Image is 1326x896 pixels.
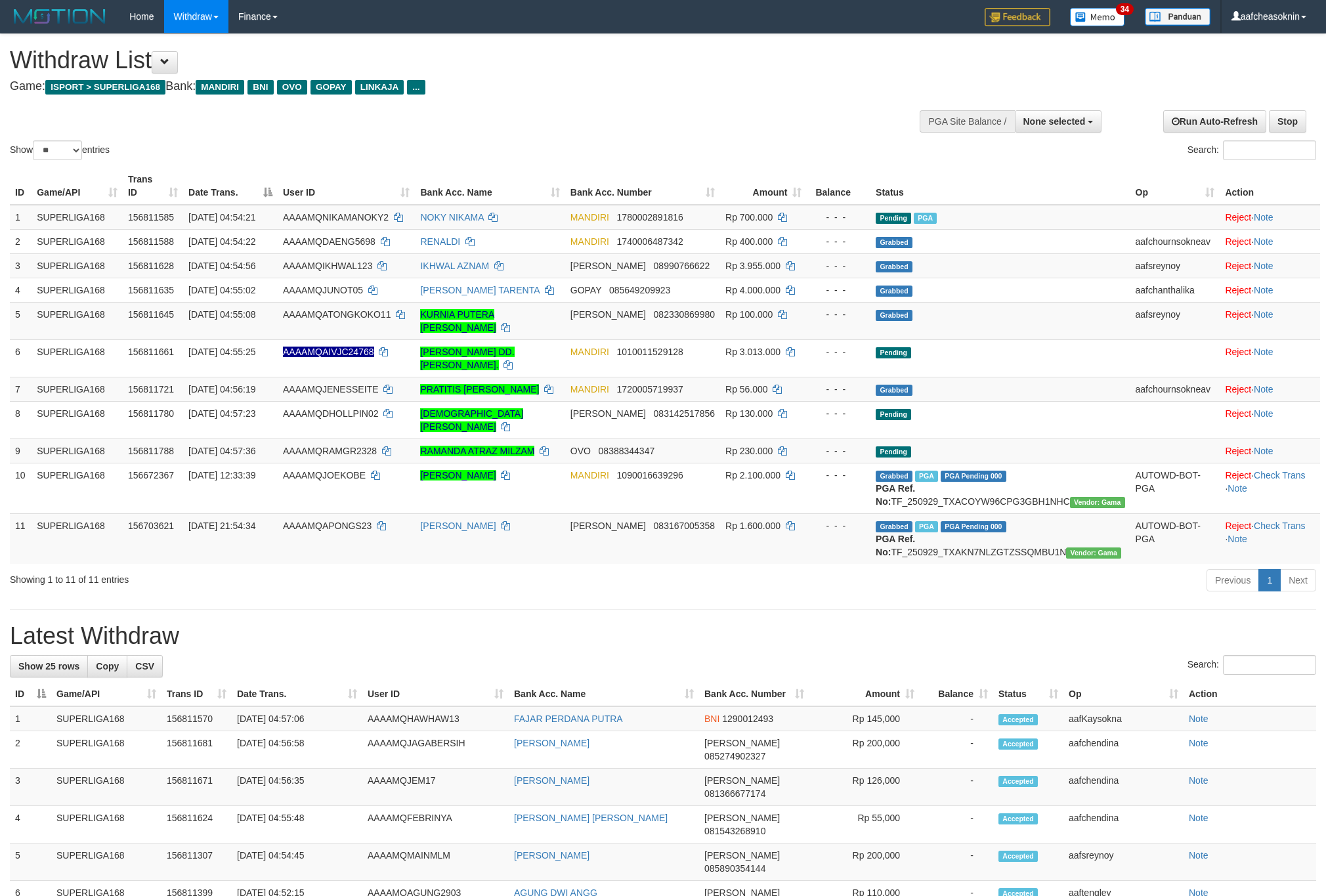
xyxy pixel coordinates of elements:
[161,706,232,731] td: 156811570
[812,235,865,248] div: - - -
[10,339,32,377] td: 6
[1130,167,1220,205] th: Op: activate to sort column ascending
[128,236,174,247] span: 156811588
[1254,236,1273,247] a: Note
[812,259,865,272] div: - - -
[1220,205,1320,230] td: ·
[32,302,123,339] td: SUPERLIGA168
[188,384,255,395] span: [DATE] 04:56:19
[1130,463,1220,513] td: AUTOWD-BOT-PGA
[807,167,870,205] th: Balance
[1220,302,1320,339] td: ·
[10,80,871,93] h4: Game: Bank:
[1280,569,1316,591] a: Next
[1070,497,1125,508] span: Vendor URL: https://trx31.1velocity.biz
[812,308,865,321] div: - - -
[617,384,683,395] span: Copy 1720005719937 to clipboard
[420,446,534,456] a: RAMANDA ATRAZ MILZAM
[96,661,119,672] span: Copy
[1187,140,1316,160] label: Search:
[565,167,720,205] th: Bank Acc. Number: activate to sort column ascending
[128,347,174,357] span: 156811661
[232,806,362,843] td: [DATE] 04:55:48
[188,470,255,480] span: [DATE] 12:33:39
[10,302,32,339] td: 5
[1225,309,1251,320] a: Reject
[283,384,378,395] span: AAAAMQJENESSEITE
[362,731,509,769] td: AAAAMQJAGABERSIH
[514,714,623,724] a: FAJAR PERDANA PUTRA
[10,229,32,253] td: 2
[1223,655,1316,675] input: Search:
[920,843,993,881] td: -
[809,706,920,731] td: Rp 145,000
[188,212,255,223] span: [DATE] 04:54:21
[509,682,699,706] th: Bank Acc. Name: activate to sort column ascending
[725,408,773,419] span: Rp 130.000
[809,731,920,769] td: Rp 200,000
[1254,347,1273,357] a: Note
[1225,212,1251,223] a: Reject
[127,655,163,677] a: CSV
[45,80,165,95] span: ISPORT > SUPERLIGA168
[1063,843,1184,881] td: aafsreynoy
[1254,446,1273,456] a: Note
[1130,302,1220,339] td: aafsreynoy
[128,309,174,320] span: 156811645
[704,826,765,836] span: Copy 081543268910 to clipboard
[1063,682,1184,706] th: Op: activate to sort column ascending
[51,806,161,843] td: SUPERLIGA168
[161,769,232,806] td: 156811671
[32,167,123,205] th: Game/API: activate to sort column ascending
[514,813,668,823] a: [PERSON_NAME] [PERSON_NAME]
[128,470,174,480] span: 156672367
[725,384,768,395] span: Rp 56.000
[570,446,591,456] span: OVO
[920,706,993,731] td: -
[704,751,765,761] span: Copy 085274902327 to clipboard
[310,80,352,95] span: GOPAY
[10,463,32,513] td: 10
[283,212,389,223] span: AAAAMQNIKAMANOKY2
[915,471,938,482] span: Marked by aafsengchandara
[1223,140,1316,160] input: Search:
[920,731,993,769] td: -
[420,212,483,223] a: NOKY NIKAMA
[812,444,865,458] div: - - -
[232,843,362,881] td: [DATE] 04:54:45
[128,384,174,395] span: 156811721
[1225,408,1251,419] a: Reject
[570,521,646,531] span: [PERSON_NAME]
[247,80,273,95] span: BNI
[1220,253,1320,278] td: ·
[420,384,539,395] a: PRATITIS [PERSON_NAME]
[1015,110,1102,133] button: None selected
[617,470,683,480] span: Copy 1090016639296 to clipboard
[1163,110,1266,133] a: Run Auto-Refresh
[809,843,920,881] td: Rp 200,000
[654,261,710,271] span: Copy 08990766622 to clipboard
[232,706,362,731] td: [DATE] 04:57:06
[570,408,646,419] span: [PERSON_NAME]
[33,140,82,160] select: Showentries
[920,806,993,843] td: -
[998,851,1038,862] span: Accepted
[188,285,255,295] span: [DATE] 04:55:02
[1220,229,1320,253] td: ·
[809,769,920,806] td: Rp 126,000
[570,212,609,223] span: MANDIRI
[1254,408,1273,419] a: Note
[415,167,565,205] th: Bank Acc. Name: activate to sort column ascending
[1220,167,1320,205] th: Action
[920,110,1014,133] div: PGA Site Balance /
[1187,655,1316,675] label: Search:
[1063,769,1184,806] td: aafchendina
[161,806,232,843] td: 156811624
[941,521,1006,532] span: PGA Pending
[876,483,915,507] b: PGA Ref. No:
[420,347,514,370] a: [PERSON_NAME] DD. [PERSON_NAME].
[10,623,1316,649] h1: Latest Withdraw
[514,850,589,861] a: [PERSON_NAME]
[570,309,646,320] span: [PERSON_NAME]
[720,167,807,205] th: Amount: activate to sort column ascending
